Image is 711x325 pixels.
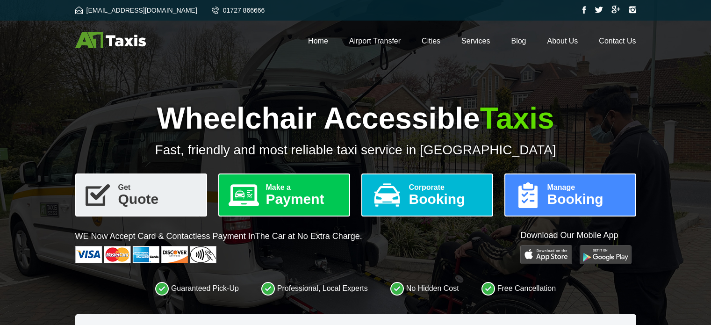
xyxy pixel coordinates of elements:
li: Professional, Local Experts [261,282,368,296]
img: Instagram [629,6,636,14]
li: No Hidden Cost [390,282,459,296]
img: Facebook [582,6,586,14]
span: Manage [547,184,628,191]
h1: Wheelchair Accessible [75,101,636,136]
li: Guaranteed Pick-Up [155,282,239,296]
a: 01727 866666 [212,7,265,14]
img: Google Play [580,245,632,264]
a: About Us [547,37,578,45]
a: Airport Transfer [349,37,401,45]
a: Cities [422,37,440,45]
a: Home [308,37,328,45]
a: Make aPayment [218,173,350,217]
span: Corporate [409,184,485,191]
a: ManageBooking [504,173,636,217]
img: Play Store [520,245,572,264]
img: A1 Taxis St Albans LTD [75,32,146,48]
span: The Car at No Extra Charge. [255,231,362,241]
a: Blog [511,37,526,45]
a: Contact Us [599,37,636,45]
a: GetQuote [75,173,207,217]
a: Services [461,37,490,45]
span: Make a [266,184,342,191]
p: Fast, friendly and most reliable taxi service in [GEOGRAPHIC_DATA] [75,143,636,158]
li: Free Cancellation [481,282,556,296]
img: Cards [75,246,216,263]
a: [EMAIL_ADDRESS][DOMAIN_NAME] [75,7,197,14]
span: Taxis [480,101,554,135]
p: WE Now Accept Card & Contactless Payment In [75,231,362,242]
img: Twitter [595,7,603,13]
img: Google Plus [611,6,620,14]
span: Get [118,184,199,191]
a: CorporateBooking [361,173,493,217]
p: Download Our Mobile App [520,230,636,241]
